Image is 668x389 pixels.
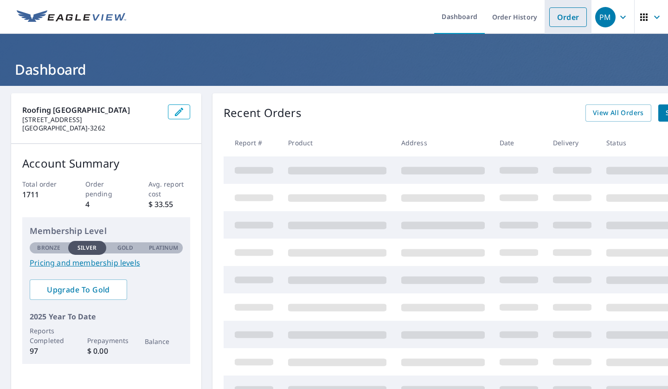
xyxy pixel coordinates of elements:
[585,104,651,122] a: View All Orders
[85,179,128,199] p: Order pending
[148,199,191,210] p: $ 33.55
[595,7,616,27] div: PM
[22,116,161,124] p: [STREET_ADDRESS]
[87,345,126,357] p: $ 0.00
[87,336,126,345] p: Prepayments
[30,279,127,300] a: Upgrade To Gold
[11,60,657,79] h1: Dashboard
[17,10,126,24] img: EV Logo
[117,244,133,252] p: Gold
[149,244,178,252] p: Platinum
[593,107,644,119] span: View All Orders
[30,311,183,322] p: 2025 Year To Date
[22,179,64,189] p: Total order
[148,179,191,199] p: Avg. report cost
[145,337,183,346] p: Balance
[224,104,302,122] p: Recent Orders
[30,326,68,345] p: Reports Completed
[30,345,68,357] p: 97
[224,129,281,156] th: Report #
[394,129,492,156] th: Address
[30,225,183,237] p: Membership Level
[22,124,161,132] p: [GEOGRAPHIC_DATA]-3262
[546,129,599,156] th: Delivery
[30,257,183,268] a: Pricing and membership levels
[37,244,60,252] p: Bronze
[22,189,64,200] p: 1711
[549,7,587,27] a: Order
[77,244,97,252] p: Silver
[281,129,394,156] th: Product
[22,155,190,172] p: Account Summary
[492,129,546,156] th: Date
[85,199,128,210] p: 4
[37,285,120,295] span: Upgrade To Gold
[22,104,161,116] p: Roofing [GEOGRAPHIC_DATA]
